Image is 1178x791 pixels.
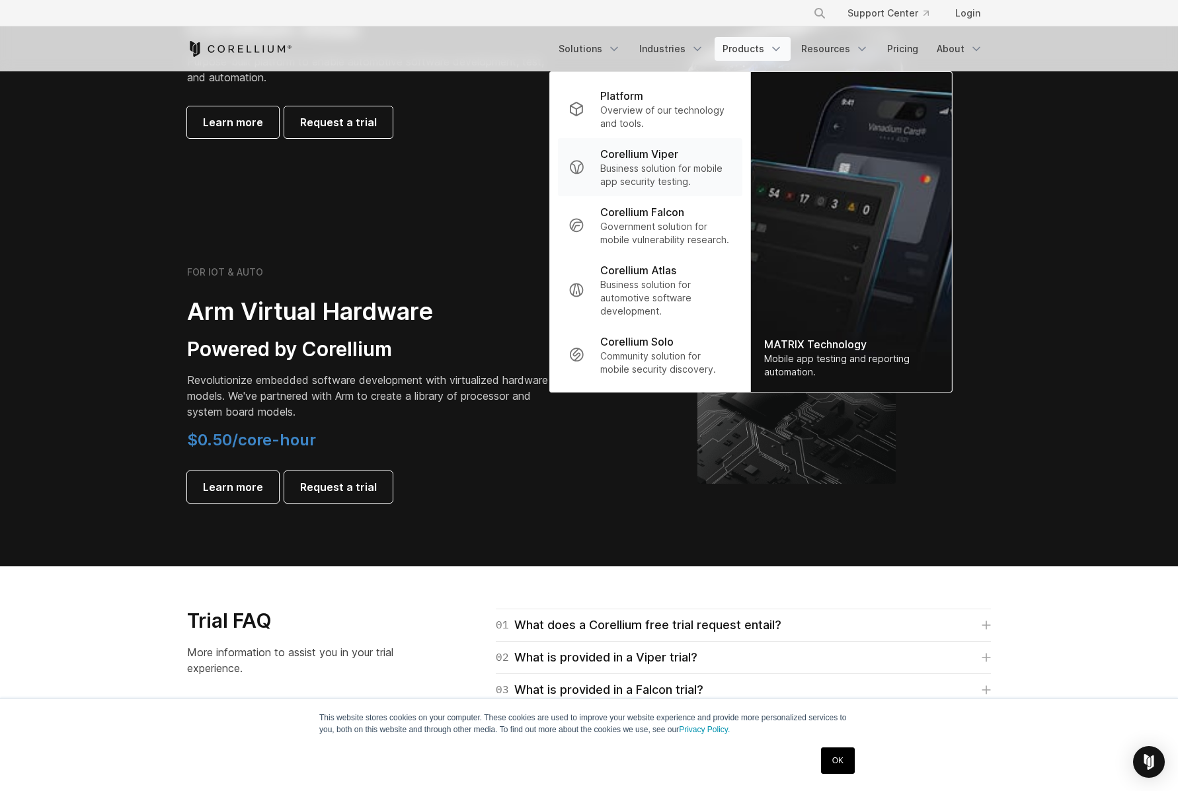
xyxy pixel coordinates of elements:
[600,146,678,162] p: Corellium Viper
[496,648,509,667] span: 02
[821,747,855,774] a: OK
[496,681,991,699] a: 03What is provided in a Falcon trial?
[187,372,557,420] p: Revolutionize embedded software development with virtualized hardware models. We've partnered wit...
[679,725,730,734] a: Privacy Policy.
[764,352,939,379] div: Mobile app testing and reporting automation.
[751,72,952,392] a: MATRIX Technology Mobile app testing and reporting automation.
[551,37,991,61] div: Navigation Menu
[496,648,697,667] div: What is provided in a Viper trial?
[558,326,742,384] a: Corellium Solo Community solution for mobile security discovery.
[187,609,419,634] h3: Trial FAQ
[187,41,292,57] a: Corellium Home
[793,37,877,61] a: Resources
[1133,746,1165,778] div: Open Intercom Messenger
[203,114,263,130] span: Learn more
[929,37,991,61] a: About
[600,350,732,376] p: Community solution for mobile security discovery.
[600,104,732,130] p: Overview of our technology and tools.
[300,114,377,130] span: Request a trial
[300,479,377,495] span: Request a trial
[496,616,991,634] a: 01What does a Corellium free trial request entail?
[187,297,557,326] h2: Arm Virtual Hardware
[203,479,263,495] span: Learn more
[187,55,544,84] span: Purpose-built platform to enable automotive software development, test, and automation.
[496,681,703,699] div: What is provided in a Falcon trial?
[558,254,742,326] a: Corellium Atlas Business solution for automotive software development.
[808,1,832,25] button: Search
[551,37,629,61] a: Solutions
[187,106,279,138] a: Learn more
[764,336,939,352] div: MATRIX Technology
[837,1,939,25] a: Support Center
[558,80,742,138] a: Platform Overview of our technology and tools.
[945,1,991,25] a: Login
[187,337,557,362] h3: Powered by Corellium
[187,266,263,278] h6: FOR IOT & AUTO
[631,37,712,61] a: Industries
[284,106,393,138] a: Request a trial
[600,334,674,350] p: Corellium Solo
[284,471,393,503] a: Request a trial
[187,644,419,676] p: More information to assist you in your trial experience.
[600,220,732,246] p: Government solution for mobile vulnerability research.
[751,72,952,392] img: Matrix_WebNav_1x
[187,430,316,449] span: $0.50/core-hour
[496,616,509,634] span: 01
[879,37,926,61] a: Pricing
[187,471,279,503] a: Learn more
[715,37,791,61] a: Products
[600,262,676,278] p: Corellium Atlas
[600,278,732,318] p: Business solution for automotive software development.
[797,1,991,25] div: Navigation Menu
[496,648,991,667] a: 02What is provided in a Viper trial?
[319,712,859,735] p: This website stores cookies on your computer. These cookies are used to improve your website expe...
[600,162,732,188] p: Business solution for mobile app security testing.
[558,138,742,196] a: Corellium Viper Business solution for mobile app security testing.
[496,616,781,634] div: What does a Corellium free trial request entail?
[558,196,742,254] a: Corellium Falcon Government solution for mobile vulnerability research.
[600,204,684,220] p: Corellium Falcon
[600,88,643,104] p: Platform
[496,681,509,699] span: 03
